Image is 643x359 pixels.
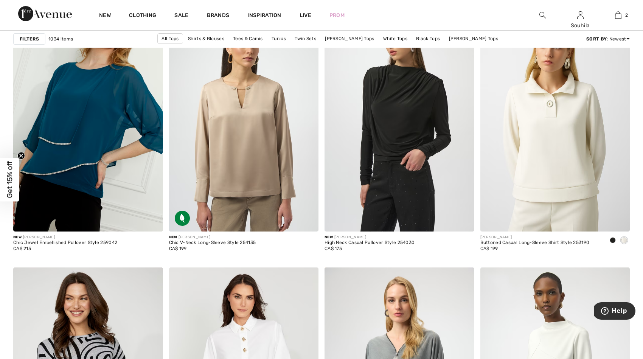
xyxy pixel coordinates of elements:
a: Twin Sets [291,34,320,44]
img: My Bag [615,11,621,20]
div: Black [607,235,618,247]
strong: Sort By [586,36,607,42]
iframe: Opens a widget where you can find more information [594,302,635,321]
strong: Filters [20,36,39,42]
div: [PERSON_NAME] [169,235,256,240]
span: New [169,235,177,239]
img: search the website [539,11,546,20]
span: CA$ 175 [325,246,342,251]
div: Chic Jewel Embellished Pullover Style 259042 [13,240,117,246]
a: [PERSON_NAME] Tops [321,34,378,44]
a: Black Tops [412,34,444,44]
button: Close teaser [17,152,25,159]
div: [PERSON_NAME] [480,235,590,240]
span: 1034 items [48,36,73,42]
span: CA$ 199 [169,246,187,251]
div: : Newest [586,36,630,42]
a: Shirts & Blouses [184,34,228,44]
a: New [99,12,111,20]
img: Chic Jewel Embellished Pullover Style 259042. Dark Teal [13,7,163,231]
a: Tunics [268,34,290,44]
a: [PERSON_NAME] Tops [445,34,502,44]
a: Clothing [129,12,156,20]
a: White Tops [379,34,411,44]
img: 1ère Avenue [18,6,72,21]
span: 2 [625,12,628,19]
span: New [325,235,333,239]
img: High Neck Casual Pullover Style 254030. Black [325,7,474,231]
a: 2 [600,11,637,20]
a: Live [300,11,311,19]
a: Sign In [577,11,584,19]
a: All Tops [157,33,183,44]
img: My Info [577,11,584,20]
div: [PERSON_NAME] [325,235,415,240]
div: Chic V-Neck Long-Sleeve Style 254135 [169,240,256,246]
span: Inspiration [247,12,281,20]
img: Chic V-Neck Long-Sleeve Style 254135. Fawn [169,7,319,231]
img: Sustainable Fabric [175,211,190,226]
div: Souhila [562,22,599,30]
span: CA$ 215 [13,246,31,251]
div: High Neck Casual Pullover Style 254030 [325,240,415,246]
a: Brands [207,12,230,20]
div: [PERSON_NAME] [13,235,117,240]
a: Tees & Camis [229,34,267,44]
img: Buttoned Casual Long-Sleeve Shirt Style 253190. Black [480,7,630,231]
span: Get 15% off [5,161,14,198]
a: Sale [174,12,188,20]
div: Buttoned Casual Long-Sleeve Shirt Style 253190 [480,240,590,246]
a: Prom [329,11,345,19]
span: New [13,235,22,239]
div: Off White [618,235,630,247]
span: CA$ 199 [480,246,498,251]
